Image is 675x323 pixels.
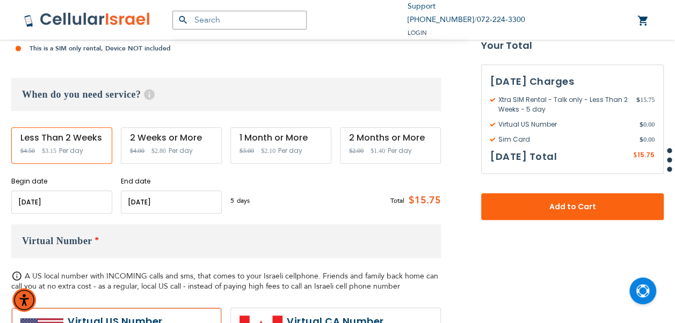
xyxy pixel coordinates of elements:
label: Begin date [11,177,112,186]
span: $4.00 [130,147,144,155]
span: Add to Cart [517,201,628,212]
span: $4.50 [20,147,35,155]
span: $2.10 [261,147,275,155]
li: / [408,13,525,27]
h3: [DATE] Total [490,149,557,165]
span: Total [390,196,404,205]
span: $ [640,120,643,129]
span: $ [636,95,640,105]
span: Sim Card [490,135,640,144]
div: 1 Month or More [239,133,322,143]
div: 2 Weeks or More [130,133,213,143]
div: Less Than 2 Weeks [20,133,103,143]
span: 5 [230,196,237,205]
div: 2 Months or More [349,133,432,143]
span: A US local number with INCOMING calls and sms, that comes to your Israeli cellphone. Friends and ... [11,271,438,291]
span: 0.00 [640,120,655,129]
span: $2.00 [349,147,364,155]
input: MM/DD/YYYY [11,190,112,214]
a: [PHONE_NUMBER] [408,14,474,25]
h3: When do you need service? [11,78,441,111]
span: Help [144,89,155,100]
a: Support [408,1,436,11]
span: Per day [388,146,412,156]
span: 15.75 [637,150,655,159]
span: Login [408,29,427,37]
span: Per day [278,146,302,156]
span: days [237,196,250,205]
span: Per day [169,146,193,156]
span: $ [633,151,637,160]
span: $3.00 [239,147,254,155]
strong: This is a SIM only rental, Device NOT included [30,44,171,53]
button: Add to Cart [481,193,664,220]
label: End date [121,177,222,186]
span: $ [640,135,643,144]
span: $15.75 [404,193,441,209]
span: Xtra SIM Rental - Talk only - Less Than 2 Weeks - 5 day [490,95,636,114]
span: Virtual US Number [490,120,640,129]
span: 0.00 [640,135,655,144]
input: Search [172,11,307,30]
span: Per day [59,146,83,156]
span: $2.80 [151,147,166,155]
a: 072-224-3300 [477,14,525,25]
span: Virtual Number [22,236,92,246]
span: $1.40 [371,147,385,155]
input: MM/DD/YYYY [121,190,222,214]
img: Cellular Israel [24,12,151,28]
strong: Your Total [481,38,664,54]
span: 15.75 [636,95,655,114]
span: $3.15 [42,147,56,155]
h3: [DATE] Charges [490,74,655,90]
div: Accessibility Menu [12,288,36,312]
